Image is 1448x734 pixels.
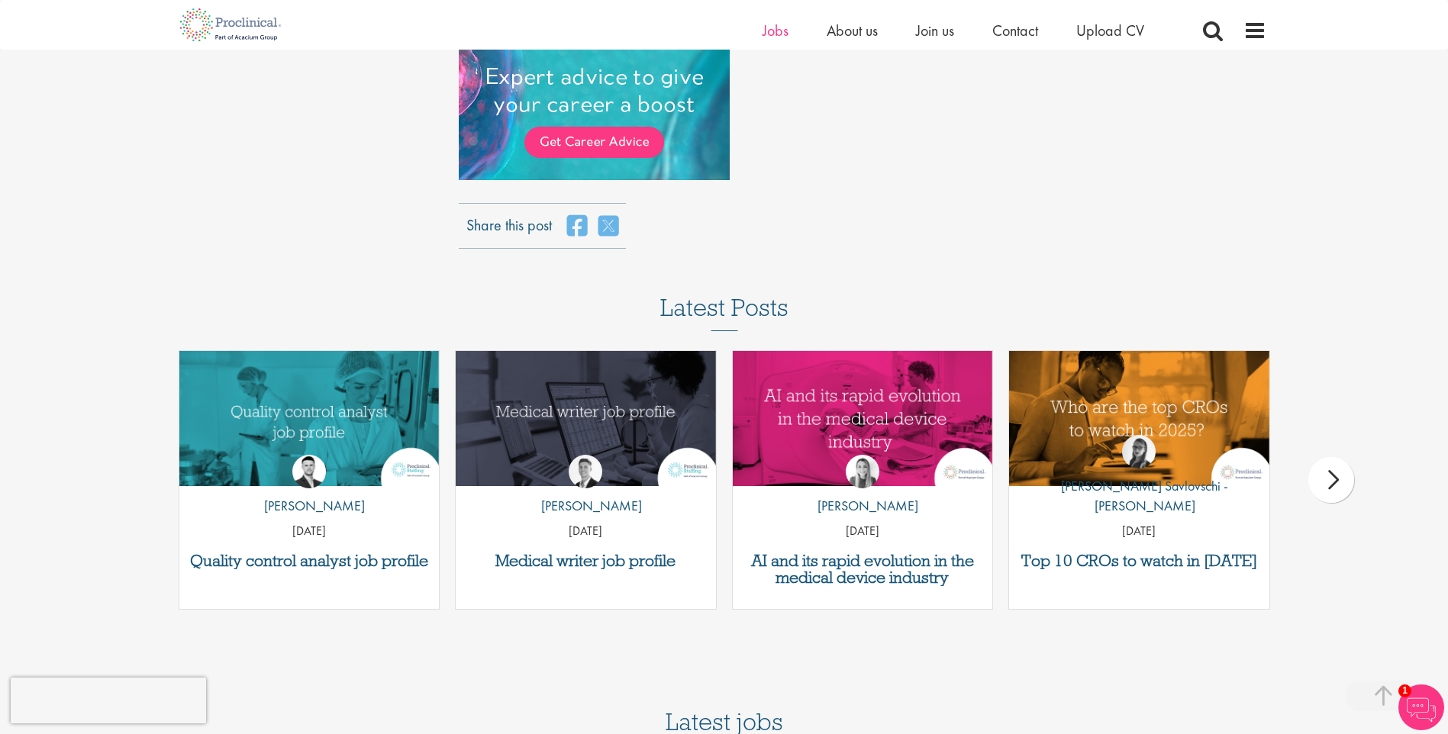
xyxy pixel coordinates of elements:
span: 1 [1398,684,1411,697]
img: New Call-to-action [459,44,730,180]
a: Medical writer job profile [463,552,708,569]
img: George Watson [569,455,602,488]
p: [DATE] [1009,523,1269,540]
a: Jobs [763,21,788,40]
a: Link to a post [456,351,716,486]
iframe: reCAPTCHA [11,678,206,723]
p: [DATE] [733,523,993,540]
a: AI and its rapid evolution in the medical device industry [740,552,985,586]
img: quality control analyst job profile [179,351,440,486]
p: [PERSON_NAME] [806,496,918,516]
a: Top 10 CROs to watch in [DATE] [1017,552,1262,569]
img: Joshua Godden [292,455,326,488]
p: [PERSON_NAME] [253,496,365,516]
p: [PERSON_NAME] [530,496,642,516]
img: Medical writer job profile [456,351,716,486]
p: [DATE] [456,523,716,540]
img: Top 10 CROs 2025 | Proclinical [1009,351,1269,486]
img: Hannah Burke [846,455,879,488]
a: Contact [992,21,1038,40]
img: AI and Its Impact on the Medical Device Industry | Proclinical [733,351,993,486]
label: Share this post [466,214,552,225]
a: Join us [916,21,954,40]
a: Joshua Godden [PERSON_NAME] [253,455,365,523]
img: Chatbot [1398,684,1444,730]
div: next [1308,457,1354,503]
a: Hannah Burke [PERSON_NAME] [806,455,918,523]
img: Theodora Savlovschi - Wicks [1122,435,1156,468]
a: Link to a post [1009,351,1269,486]
a: share on facebook [567,214,587,237]
a: About us [827,21,878,40]
a: Quality control analyst job profile [187,552,432,569]
a: George Watson [PERSON_NAME] [530,455,642,523]
a: Upload CV [1076,21,1144,40]
a: Link to a post [179,351,440,486]
p: [DATE] [179,523,440,540]
h3: Latest Posts [660,295,788,331]
a: share on twitter [598,214,618,237]
a: Theodora Savlovschi - Wicks [PERSON_NAME] Savlovschi - [PERSON_NAME] [1009,435,1269,523]
a: Link to a post [733,351,993,486]
p: [PERSON_NAME] Savlovschi - [PERSON_NAME] [1009,476,1269,515]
